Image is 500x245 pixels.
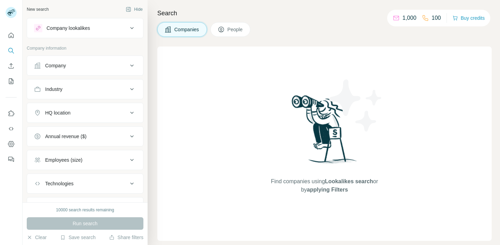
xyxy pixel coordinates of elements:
[121,4,148,15] button: Hide
[109,234,143,241] button: Share filters
[307,187,348,193] span: applying Filters
[6,60,17,72] button: Enrich CSV
[269,177,380,194] span: Find companies using or by
[227,26,243,33] span: People
[27,128,143,145] button: Annual revenue ($)
[56,207,114,213] div: 10000 search results remaining
[6,44,17,57] button: Search
[6,153,17,166] button: Feedback
[47,25,90,32] div: Company lookalikes
[45,180,74,187] div: Technologies
[27,6,49,12] div: New search
[402,14,416,22] p: 1,000
[45,157,82,163] div: Employees (size)
[174,26,200,33] span: Companies
[325,178,373,184] span: Lookalikes search
[6,122,17,135] button: Use Surfe API
[6,138,17,150] button: Dashboard
[27,81,143,98] button: Industry
[325,74,387,137] img: Surfe Illustration - Stars
[27,234,47,241] button: Clear
[6,75,17,87] button: My lists
[27,175,143,192] button: Technologies
[45,86,62,93] div: Industry
[27,45,143,51] p: Company information
[45,109,70,116] div: HQ location
[45,62,66,69] div: Company
[60,234,95,241] button: Save search
[452,13,485,23] button: Buy credits
[289,93,361,171] img: Surfe Illustration - Woman searching with binoculars
[6,107,17,120] button: Use Surfe on LinkedIn
[157,8,492,18] h4: Search
[6,29,17,42] button: Quick start
[27,57,143,74] button: Company
[27,199,143,216] button: Keywords
[27,104,143,121] button: HQ location
[27,20,143,36] button: Company lookalikes
[45,133,86,140] div: Annual revenue ($)
[27,152,143,168] button: Employees (size)
[432,14,441,22] p: 100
